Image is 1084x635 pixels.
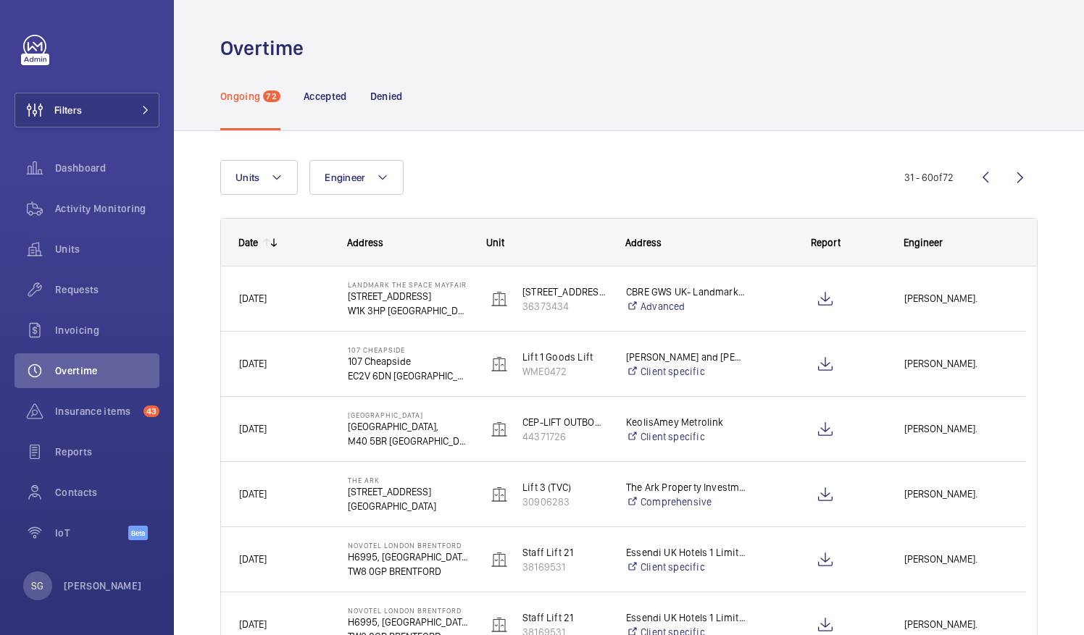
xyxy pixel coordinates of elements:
span: Beta [128,526,148,540]
span: [DATE] [239,553,267,565]
p: WME0472 [522,364,607,379]
img: elevator.svg [491,551,508,568]
p: [GEOGRAPHIC_DATA] [348,411,468,419]
img: elevator.svg [491,356,508,373]
span: Insurance items [55,404,138,419]
p: 30906283 [522,495,607,509]
button: Units [220,160,298,195]
p: 38169531 [522,560,607,574]
p: Ongoing [220,89,260,104]
a: Advanced [626,299,746,314]
span: Report [811,237,841,248]
p: Essendi UK Hotels 1 Limited [626,610,746,625]
img: elevator.svg [491,421,508,438]
div: Date [238,237,258,248]
p: CEP-LIFT OUTBOUND [522,415,607,429]
span: [PERSON_NAME]. [904,551,1007,568]
p: [STREET_ADDRESS] [522,285,607,299]
span: Address [625,237,662,248]
p: KeolisAmey Metrolink [626,415,746,429]
span: Unit [486,237,504,248]
span: [PERSON_NAME]. [904,486,1007,502]
span: [PERSON_NAME]. [904,421,1007,437]
span: IoT [55,526,128,540]
p: [GEOGRAPHIC_DATA] [348,499,468,513]
p: CBRE GWS UK- Landmark The Space Mayfair [626,285,746,299]
span: Units [235,172,259,183]
p: 107 Cheapside [348,345,468,354]
button: Engineer [309,160,404,195]
span: Engineer [904,237,943,248]
span: [PERSON_NAME]. [904,290,1007,307]
span: Units [55,242,159,256]
h1: Overtime [220,35,312,62]
p: 44371726 [522,429,607,444]
span: Invoicing [55,323,159,337]
p: Denied [370,89,403,104]
span: [DATE] [239,358,267,369]
p: [STREET_ADDRESS] [348,289,468,303]
img: elevator.svg [491,486,508,503]
p: M40 5BR [GEOGRAPHIC_DATA] [348,434,468,448]
p: Staff Lift 21 [522,545,607,560]
span: 72 [263,91,280,102]
p: W1K 3HP [GEOGRAPHIC_DATA] [348,303,468,318]
span: Filters [54,103,82,117]
p: Essendi UK Hotels 1 Limited [626,545,746,560]
p: Landmark The Space Mayfair [348,280,468,289]
span: Requests [55,282,159,297]
span: [DATE] [239,488,267,500]
p: [GEOGRAPHIC_DATA], [348,419,468,434]
span: Contacts [55,485,159,500]
span: Activity Monitoring [55,201,159,216]
span: [DATE] [239,618,267,630]
span: Address [347,237,383,248]
p: Staff Lift 21 [522,610,607,625]
span: Reports [55,445,159,459]
p: The Ark [348,476,468,484]
span: [PERSON_NAME]. [904,356,1007,372]
p: [PERSON_NAME] [64,579,142,593]
a: Client specific [626,364,746,379]
p: H6995, [GEOGRAPHIC_DATA], [GEOGRAPHIC_DATA] [348,615,468,629]
a: Client specific [626,429,746,444]
span: Overtime [55,363,159,378]
button: Filters [14,93,159,127]
p: TW8 0GP BRENTFORD [348,564,468,579]
span: [PERSON_NAME]. [904,616,1007,633]
img: elevator.svg [491,290,508,308]
p: NOVOTEL LONDON BRENTFORD [348,606,468,615]
p: 107 Cheapside [348,354,468,369]
p: 36373434 [522,299,607,314]
p: [STREET_ADDRESS] [348,484,468,499]
span: 31 - 60 72 [904,172,954,182]
p: Lift 1 Goods Lift [522,350,607,364]
span: [DATE] [239,293,267,304]
p: EC2V 6DN [GEOGRAPHIC_DATA] [348,369,468,383]
p: The Ark Property Investment Company (London) Limited, C/O Helix Property Advisors Limited [626,480,746,495]
span: of [933,172,943,183]
span: [DATE] [239,423,267,434]
span: Engineer [325,172,365,183]
span: Dashboard [55,161,159,175]
img: elevator.svg [491,616,508,634]
span: 43 [143,405,159,417]
a: Client specific [626,560,746,574]
p: NOVOTEL LONDON BRENTFORD [348,541,468,550]
p: SG [31,579,43,593]
p: H6995, [GEOGRAPHIC_DATA], [GEOGRAPHIC_DATA] [348,550,468,564]
p: Lift 3 (TVC) [522,480,607,495]
p: [PERSON_NAME] and [PERSON_NAME] 107 Cheapside [626,350,746,364]
p: Accepted [304,89,347,104]
a: Comprehensive [626,495,746,509]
